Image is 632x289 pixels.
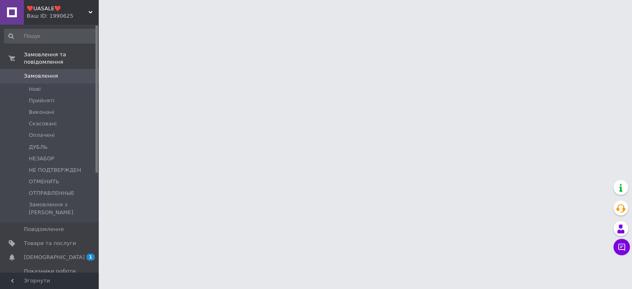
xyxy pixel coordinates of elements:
span: Показники роботи компанії [24,268,76,282]
button: Чат з покупцем [613,239,630,255]
span: Замовлення та повідомлення [24,51,99,66]
span: Нові [29,86,41,93]
span: 1 [86,254,95,261]
span: ОТМЕНИТЬ [29,178,59,185]
span: [DEMOGRAPHIC_DATA] [24,254,85,261]
input: Пошук [4,29,97,44]
span: Оплачені [29,132,55,139]
span: Товари та послуги [24,240,76,247]
span: ❤️UASALE❤️ [27,5,88,12]
span: НЕ ПОДТВЕРЖДЕН [29,166,81,174]
span: Прийняті [29,97,54,104]
span: Повідомлення [24,226,64,233]
span: ДУБЛЬ [29,143,48,151]
span: ОТПРАВЛЕННЫЕ [29,190,74,197]
span: Замовлення [24,72,58,80]
span: Скасовані [29,120,57,127]
span: НЕЗАБОР [29,155,54,162]
span: Виконані [29,109,54,116]
span: Замовлення з [PERSON_NAME] [29,201,96,216]
div: Ваш ID: 1990625 [27,12,99,20]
